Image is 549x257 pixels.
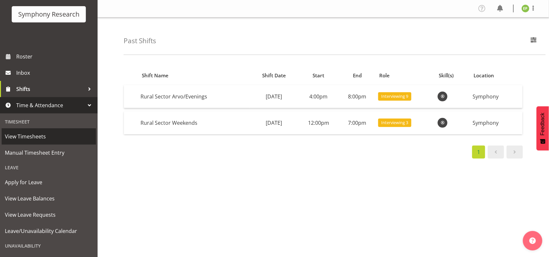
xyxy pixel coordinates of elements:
[2,115,96,128] div: Timesheet
[262,72,286,79] span: Shift Date
[2,161,96,174] div: Leave
[529,238,536,244] img: help-xxl-2.png
[298,111,339,134] td: 12:00pm
[470,111,523,134] td: Symphony
[381,93,408,99] span: Interviewing 9
[138,85,250,108] td: Rural Sector Arvo/Evenings
[313,72,325,79] span: Start
[5,210,93,220] span: View Leave Requests
[16,84,85,94] span: Shifts
[379,72,390,79] span: Role
[2,174,96,190] a: Apply for Leave
[5,177,93,187] span: Apply for Leave
[2,145,96,161] a: Manual Timesheet Entry
[16,52,94,61] span: Roster
[2,190,96,207] a: View Leave Balances
[2,128,96,145] a: View Timesheets
[474,72,494,79] span: Location
[5,226,93,236] span: Leave/Unavailability Calendar
[250,111,298,134] td: [DATE]
[138,111,250,134] td: Rural Sector Weekends
[5,194,93,203] span: View Leave Balances
[2,207,96,223] a: View Leave Requests
[353,72,362,79] span: End
[540,113,546,135] span: Feedback
[527,34,541,48] button: Filter Employees
[381,120,408,126] span: Interviewing 3
[250,85,298,108] td: [DATE]
[522,5,529,12] img: ellie-preston11924.jpg
[18,9,79,19] div: Symphony Research
[2,239,96,252] div: Unavailability
[142,72,168,79] span: Shift Name
[298,85,339,108] td: 4:00pm
[439,72,454,79] span: Skill(s)
[5,148,93,158] span: Manual Timesheet Entry
[124,37,156,45] h4: Past Shifts
[470,85,523,108] td: Symphony
[339,85,376,108] td: 8:00pm
[537,106,549,150] button: Feedback - Show survey
[5,132,93,141] span: View Timesheets
[16,68,94,78] span: Inbox
[339,111,376,134] td: 7:00pm
[2,223,96,239] a: Leave/Unavailability Calendar
[16,100,85,110] span: Time & Attendance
